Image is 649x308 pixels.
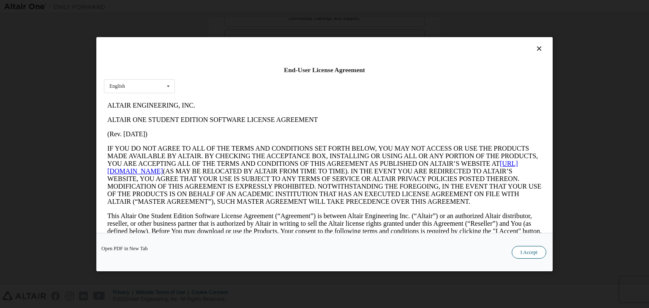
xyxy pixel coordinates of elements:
[101,246,148,251] a: Open PDF in New Tab
[3,46,438,107] p: IF YOU DO NOT AGREE TO ALL OF THE TERMS AND CONDITIONS SET FORTH BELOW, YOU MAY NOT ACCESS OR USE...
[3,62,414,76] a: [URL][DOMAIN_NAME]
[3,18,438,25] p: ALTAIR ONE STUDENT EDITION SOFTWARE LICENSE AGREEMENT
[3,3,438,11] p: ALTAIR ENGINEERING, INC.
[3,114,438,144] p: This Altair One Student Edition Software License Agreement (“Agreement”) is between Altair Engine...
[104,66,545,74] div: End-User License Agreement
[512,246,546,259] button: I Accept
[3,32,438,40] p: (Rev. [DATE])
[109,84,125,89] div: English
